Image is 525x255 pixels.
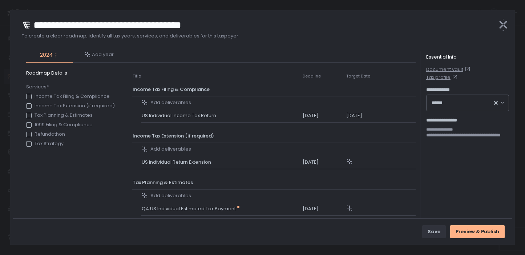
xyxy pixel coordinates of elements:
[133,86,210,93] span: Income Tax Filing & Compliance
[302,156,346,169] td: [DATE]
[494,101,498,105] button: Clear Selected
[428,228,440,235] div: Save
[443,99,493,107] input: Search for option
[426,66,509,73] a: Document vault
[150,146,191,152] span: Add deliverables
[26,70,118,76] span: Roadmap Details
[302,109,346,122] td: [DATE]
[450,225,505,238] button: Preview & Publish
[302,70,346,83] th: Deadline
[142,112,219,119] span: US Individual Income Tax Return
[426,74,509,81] a: Tax profile
[346,112,362,119] span: [DATE]
[133,132,214,139] span: Income Tax Extension (if required)
[302,202,346,215] td: [DATE]
[40,51,53,59] span: 2024
[142,206,239,212] span: Q4 US Individual Estimated Tax Payment
[150,192,191,199] span: Add deliverables
[346,70,389,83] th: Target Date
[132,70,141,83] th: Title
[133,179,193,186] span: Tax Planning & Estimates
[302,215,346,228] td: [DATE]
[427,95,509,111] div: Search for option
[22,33,492,39] span: To create a clear roadmap, identify all tax years, services, and deliverables for this taxpayer
[26,84,115,90] span: Services*
[142,159,214,166] span: US Individual Return Extension
[85,51,114,58] button: Add year
[422,225,446,238] button: Save
[456,228,499,235] div: Preview & Publish
[426,54,509,60] div: Essential Info
[150,99,191,106] span: Add deliverables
